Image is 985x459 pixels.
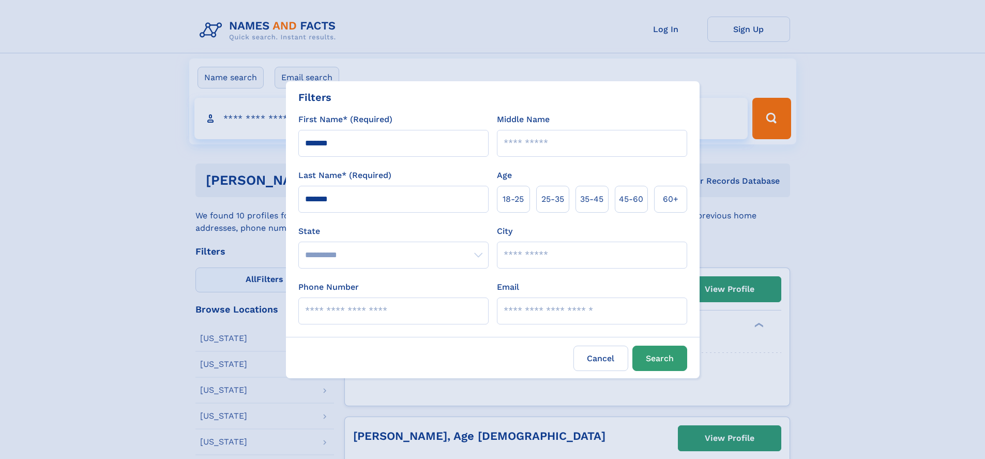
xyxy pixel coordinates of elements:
label: Age [497,169,512,182]
label: Last Name* (Required) [298,169,391,182]
label: Email [497,281,519,293]
div: Filters [298,90,331,105]
span: 60+ [663,193,678,205]
button: Search [632,346,687,371]
label: Cancel [573,346,628,371]
span: 18‑25 [503,193,524,205]
label: First Name* (Required) [298,113,392,126]
label: Phone Number [298,281,359,293]
span: 45‑60 [619,193,643,205]
label: State [298,225,489,238]
label: City [497,225,512,238]
span: 25‑35 [541,193,564,205]
label: Middle Name [497,113,550,126]
span: 35‑45 [580,193,603,205]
